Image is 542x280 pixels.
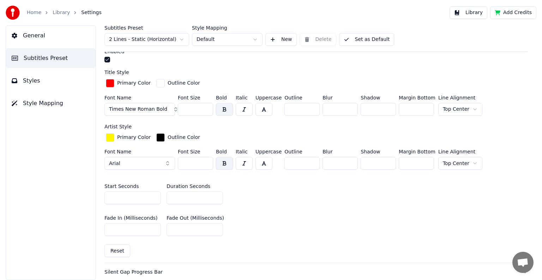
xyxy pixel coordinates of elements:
span: Arial [109,160,120,167]
button: Outline Color [155,78,201,89]
label: Font Name [104,149,175,154]
label: Blur [323,149,358,154]
button: Style Mapping [6,93,96,113]
div: Primary Color [117,80,151,87]
button: Set as Default [339,33,395,46]
a: Home [27,9,41,16]
label: Margin Bottom [399,149,435,154]
span: General [23,31,45,40]
label: Enabled [104,49,125,54]
label: Start Seconds [104,184,139,189]
label: Artist Style [104,124,132,129]
label: Shadow [361,149,396,154]
label: Italic [236,149,253,154]
button: Reset [104,244,130,257]
button: Subtitles Preset [6,48,96,68]
nav: breadcrumb [27,9,102,16]
button: Styles [6,71,96,91]
span: Times New Roman Bold [109,106,167,113]
span: Subtitles Preset [24,54,68,62]
label: Bold [216,149,233,154]
label: Bold [216,95,233,100]
div: Outline Color [168,80,200,87]
label: Margin Bottom [399,95,435,100]
span: Style Mapping [23,99,63,108]
label: Font Size [178,95,213,100]
label: Line Alignment [438,95,482,100]
div: Open chat [512,252,534,273]
button: Primary Color [104,78,152,89]
label: Outline [284,149,320,154]
span: Styles [23,77,40,85]
label: Fade In (Milliseconds) [104,215,158,220]
label: Uppercase [255,149,282,154]
button: Add Credits [490,6,536,19]
label: Shadow [361,95,396,100]
label: Subtitles Preset [104,25,189,30]
button: New [265,33,297,46]
label: Fade Out (Milliseconds) [167,215,224,220]
button: Primary Color [104,132,152,143]
label: Uppercase [255,95,282,100]
label: Blur [323,95,358,100]
div: Primary Color [117,134,151,141]
label: Font Size [178,149,213,154]
label: Title Style [104,70,129,75]
span: Settings [81,9,101,16]
button: General [6,26,96,45]
label: Line Alignment [438,149,482,154]
label: Italic [236,95,253,100]
div: Outline Color [168,134,200,141]
button: Outline Color [155,132,201,143]
img: youka [6,6,20,20]
button: Library [450,6,487,19]
div: Silent Gap Progress Bar [104,269,517,276]
label: Style Mapping [192,25,263,30]
label: Duration Seconds [167,184,210,189]
label: Font Name [104,95,175,100]
label: Outline [284,95,320,100]
a: Library [53,9,70,16]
